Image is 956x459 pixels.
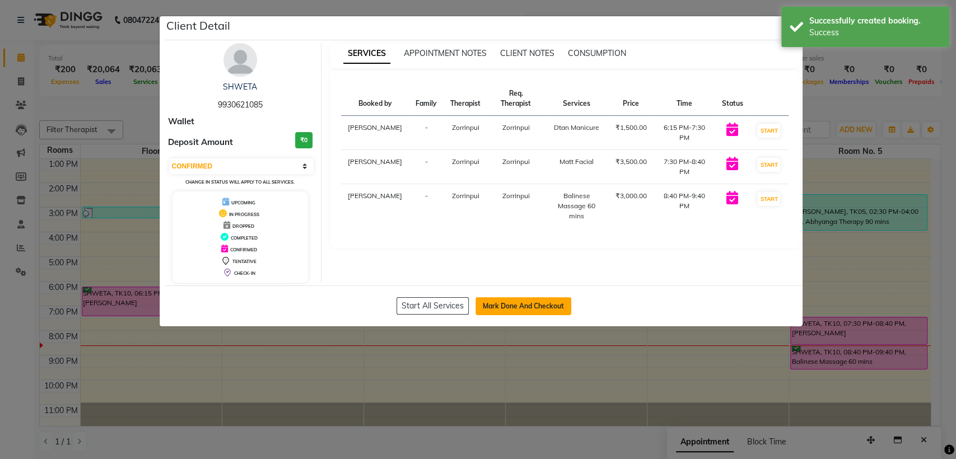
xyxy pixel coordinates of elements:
[341,116,409,150] td: [PERSON_NAME]
[231,235,258,241] span: COMPLETED
[757,124,780,138] button: START
[168,136,233,149] span: Deposit Amount
[653,150,715,184] td: 7:30 PM-8:40 PM
[487,82,544,116] th: Req. Therapist
[397,297,469,315] button: Start All Services
[452,123,479,132] span: Zorrinpui
[809,27,941,39] div: Success
[568,48,626,58] span: CONSUMPTION
[185,179,295,185] small: Change in status will apply to all services.
[231,200,255,205] span: UPCOMING
[653,184,715,228] td: 8:40 PM-9:40 PM
[544,82,608,116] th: Services
[615,157,646,167] div: ₹3,500.00
[615,191,646,201] div: ₹3,000.00
[715,82,749,116] th: Status
[232,223,254,229] span: DROPPED
[295,132,313,148] h3: ₹0
[615,123,646,133] div: ₹1,500.00
[757,192,780,206] button: START
[452,191,479,200] span: Zorrinpui
[502,157,530,166] span: Zorrinpui
[551,157,601,167] div: Matt Facial
[218,100,263,110] span: 9930621085
[168,115,194,128] span: Wallet
[341,184,409,228] td: [PERSON_NAME]
[166,17,230,34] h5: Client Detail
[229,212,259,217] span: IN PROGRESS
[551,123,601,133] div: Dtan Manicure
[757,158,780,172] button: START
[502,123,530,132] span: Zorrinpui
[444,82,487,116] th: Therapist
[452,157,479,166] span: Zorrinpui
[230,247,257,252] span: CONFIRMED
[341,82,409,116] th: Booked by
[809,15,941,27] div: Successfully created booking.
[232,259,257,264] span: TENTATIVE
[341,150,409,184] td: [PERSON_NAME]
[223,43,257,77] img: avatar
[653,116,715,150] td: 6:15 PM-7:30 PM
[608,82,653,116] th: Price
[502,191,530,200] span: Zorrinpui
[343,44,390,64] span: SERVICES
[409,116,444,150] td: -
[223,82,257,92] a: SHWETA
[500,48,554,58] span: CLIENT NOTES
[475,297,571,315] button: Mark Done And Checkout
[404,48,487,58] span: APPOINTMENT NOTES
[409,184,444,228] td: -
[409,150,444,184] td: -
[653,82,715,116] th: Time
[409,82,444,116] th: Family
[234,270,255,276] span: CHECK-IN
[551,191,601,221] div: Balinese Massage 60 mins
